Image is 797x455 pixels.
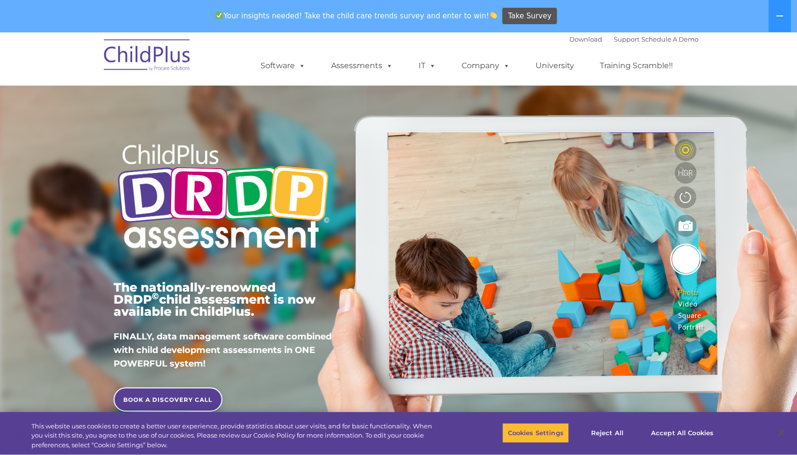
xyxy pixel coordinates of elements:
button: Accept All Cookies [646,423,719,443]
span: Take Survey [508,8,551,25]
a: BOOK A DISCOVERY CALL [114,387,222,411]
a: Take Survey [502,8,557,25]
span: FINALLY, data management software combined with child development assessments in ONE POWERFUL sys... [114,331,332,369]
a: Support [614,35,639,43]
button: Reject All [577,423,638,443]
a: Schedule A Demo [641,35,698,43]
sup: © [152,291,159,302]
a: IT [409,56,446,75]
span: Your insights needed! Take the child care trends survey and enter to win! [212,6,501,25]
button: Close [771,422,792,443]
img: Copyright - DRDP Logo Light [114,131,333,264]
a: University [526,56,584,75]
a: Download [569,35,602,43]
a: Training Scramble!! [590,56,682,75]
span: The nationally-renowned DRDP child assessment is now available in ChildPlus. [114,280,316,319]
a: Company [452,56,520,75]
img: ChildPlus by Procare Solutions [99,32,196,81]
button: Cookies Settings [502,423,568,443]
div: This website uses cookies to create a better user experience, provide statistics about user visit... [31,422,438,450]
a: Assessments [321,56,403,75]
font: | [569,35,698,43]
a: Software [251,56,315,75]
img: ✅ [216,12,223,19]
img: 👏 [490,12,497,19]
